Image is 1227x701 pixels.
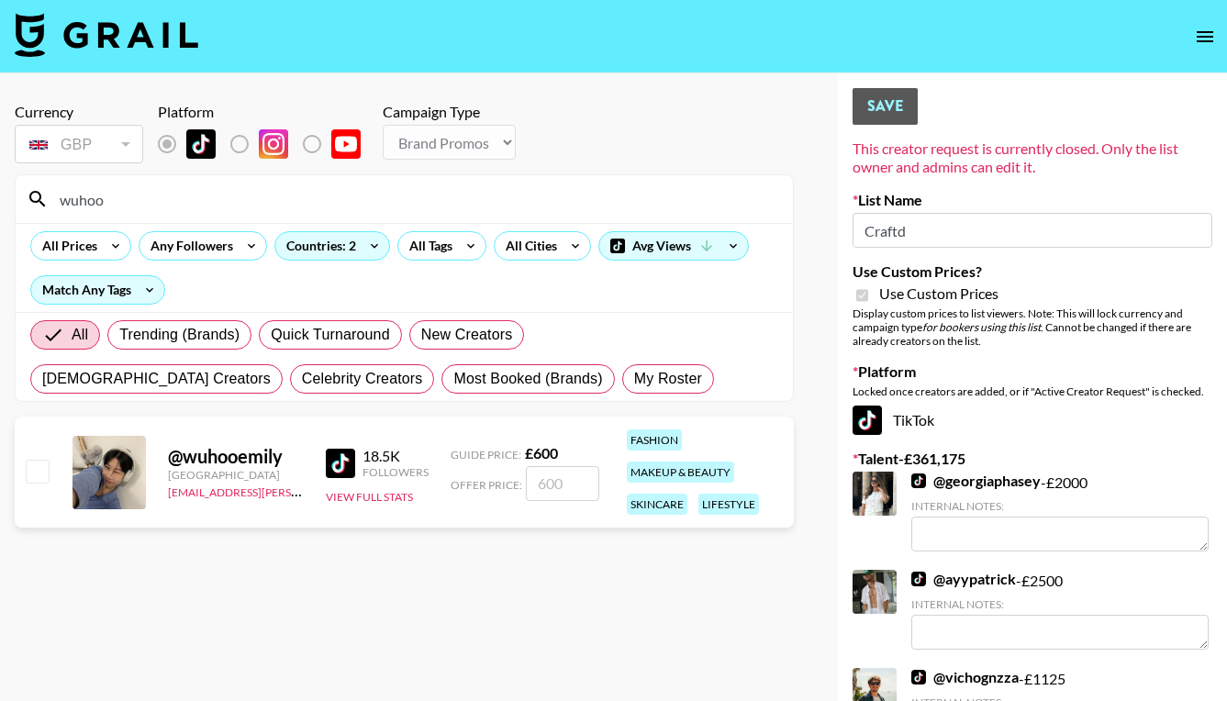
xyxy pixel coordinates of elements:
img: TikTok [326,449,355,478]
em: for bookers using this list [922,320,1041,334]
span: Quick Turnaround [271,324,390,346]
button: View Full Stats [326,490,413,504]
div: All Prices [31,232,101,260]
label: Talent - £ 361,175 [853,450,1212,468]
div: makeup & beauty [627,462,734,483]
div: All Cities [495,232,561,260]
strong: £ 600 [525,444,558,462]
img: Instagram [259,129,288,159]
img: YouTube [331,129,361,159]
div: Match Any Tags [31,276,164,304]
label: Platform [853,362,1212,381]
label: Use Custom Prices? [853,262,1212,281]
div: skincare [627,494,687,515]
div: TikTok [853,406,1212,435]
span: Most Booked (Brands) [453,368,602,390]
div: Internal Notes: [911,597,1209,611]
span: Offer Price: [451,478,522,492]
span: My Roster [634,368,702,390]
div: 18.5K [363,447,429,465]
img: TikTok [911,670,926,684]
img: TikTok [853,406,882,435]
div: Internal Notes: [911,499,1209,513]
div: - £ 2500 [911,570,1209,650]
div: Display custom prices to list viewers. Note: This will lock currency and campaign type . Cannot b... [853,306,1212,348]
a: @ayypatrick [911,570,1016,588]
button: Save [853,88,918,125]
span: Use Custom Prices [879,284,998,303]
input: Search by User Name [49,184,782,214]
div: - £ 2000 [911,472,1209,551]
div: Currency is locked to GBP [15,121,143,167]
a: @georgiaphasey [911,472,1041,490]
a: @vichognzza [911,668,1019,686]
div: This creator request is currently closed. Only the list owner and admins can edit it. [853,139,1212,176]
div: lifestyle [698,494,759,515]
div: Campaign Type [383,103,516,121]
div: Followers [363,465,429,479]
div: All Tags [398,232,456,260]
span: Guide Price: [451,448,521,462]
span: New Creators [421,324,513,346]
img: TikTok [186,129,216,159]
span: Trending (Brands) [119,324,240,346]
label: List Name [853,191,1212,209]
div: [GEOGRAPHIC_DATA] [168,468,304,482]
div: Countries: 2 [275,232,389,260]
button: open drawer [1187,18,1223,55]
div: Currency [15,103,143,121]
a: [EMAIL_ADDRESS][PERSON_NAME][DOMAIN_NAME] [168,482,440,499]
div: @ wuhooemily [168,445,304,468]
span: [DEMOGRAPHIC_DATA] Creators [42,368,271,390]
div: Locked once creators are added, or if "Active Creator Request" is checked. [853,384,1212,398]
div: Avg Views [599,232,748,260]
img: TikTok [911,473,926,488]
div: Remove selected talent to change platforms [158,125,375,163]
img: TikTok [911,572,926,586]
input: 600 [526,466,599,501]
div: GBP [18,128,139,161]
span: All [72,324,88,346]
div: Any Followers [139,232,237,260]
div: Platform [158,103,375,121]
div: fashion [627,429,682,451]
img: Grail Talent [15,13,198,57]
span: Celebrity Creators [302,368,423,390]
